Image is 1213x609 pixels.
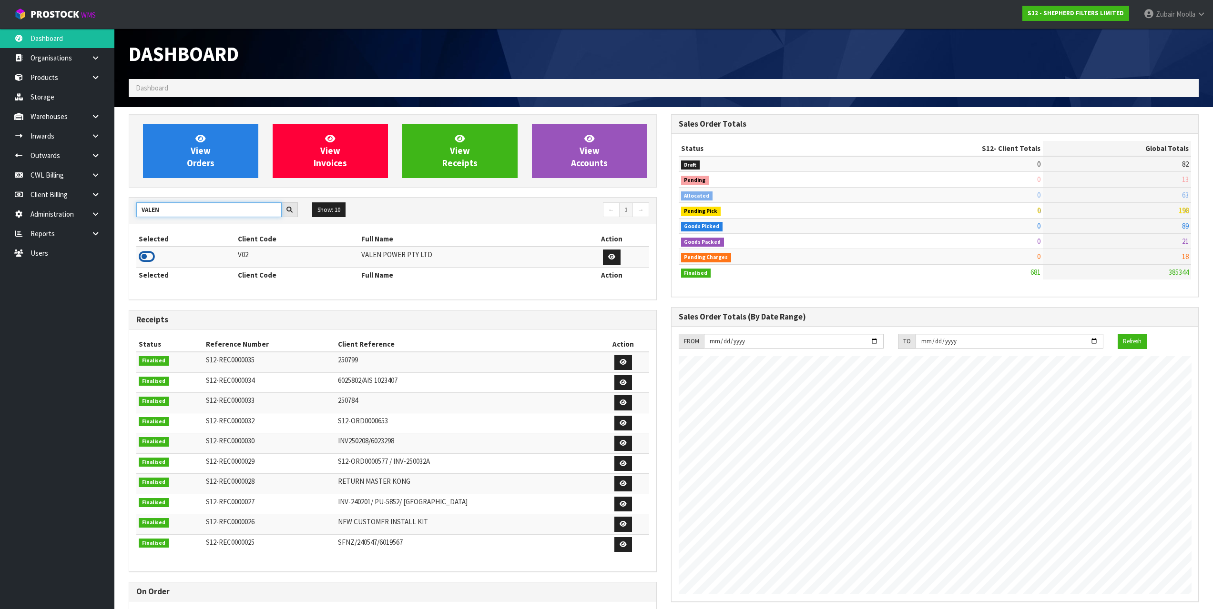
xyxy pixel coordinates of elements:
span: 385344 [1169,268,1189,277]
span: S12-REC0000033 [206,396,255,405]
th: Status [136,337,204,352]
span: S12-REC0000035 [206,355,255,364]
span: Draft [681,160,700,170]
span: Pending [681,176,709,185]
span: 0 [1037,175,1040,184]
h3: Sales Order Totals [679,120,1192,129]
span: Finalised [139,458,169,467]
button: Refresh [1118,334,1147,349]
img: cube-alt.png [14,8,26,20]
div: FROM [679,334,704,349]
th: Client Code [235,231,359,247]
span: Finalised [139,539,169,548]
td: VALEN POWER PTY LTD [359,247,574,267]
a: ViewAccounts [532,124,647,178]
span: 0 [1037,252,1040,261]
th: Selected [136,267,235,282]
th: Client Reference [336,337,598,352]
span: S12-ORD0000653 [338,416,388,425]
span: Pending Pick [681,207,721,216]
span: 250784 [338,396,358,405]
span: 0 [1037,190,1040,200]
a: ← [603,202,620,218]
span: ProStock [31,8,79,20]
span: Finalised [681,269,711,278]
h3: On Order [136,587,649,596]
span: 198 [1179,206,1189,215]
span: 6025802/AIS 1023407 [338,376,398,385]
span: 89 [1182,221,1189,230]
span: RETURN MASTER KONG [338,477,410,486]
nav: Page navigation [400,202,649,219]
th: Reference Number [204,337,336,352]
td: V02 [235,247,359,267]
h3: Sales Order Totals (By Date Range) [679,312,1192,321]
th: Global Totals [1043,141,1191,156]
span: Goods Packed [681,238,724,247]
th: Status [679,141,848,156]
a: ViewOrders [143,124,258,178]
th: Selected [136,231,235,247]
input: Search clients [136,202,282,217]
a: ViewInvoices [273,124,388,178]
span: View Invoices [314,133,347,169]
span: 250799 [338,355,358,364]
th: Action [574,231,649,247]
span: Finalised [139,437,169,447]
span: S12-REC0000025 [206,538,255,547]
span: S12-REC0000028 [206,477,255,486]
th: Client Code [235,267,359,282]
button: Show: 10 [312,202,346,218]
span: Finalised [139,498,169,508]
span: View Orders [187,133,214,169]
span: 0 [1037,221,1040,230]
span: S12-REC0000029 [206,457,255,466]
span: Finalised [139,518,169,528]
span: Dashboard [129,41,239,67]
strong: S12 - SHEPHERD FILTERS LIMITED [1028,9,1124,17]
span: View Receipts [442,133,478,169]
span: 21 [1182,237,1189,246]
span: Goods Picked [681,222,723,231]
span: 13 [1182,175,1189,184]
span: 0 [1037,206,1040,215]
span: Allocated [681,191,713,201]
a: → [632,202,649,218]
span: NEW CUSTOMER INSTALL KIT [338,517,428,526]
th: Full Name [359,231,574,247]
span: S12-REC0000026 [206,517,255,526]
span: S12-REC0000027 [206,497,255,506]
span: Dashboard [136,83,168,92]
a: S12 - SHEPHERD FILTERS LIMITED [1022,6,1129,21]
span: Finalised [139,356,169,366]
th: Full Name [359,267,574,282]
div: TO [898,334,916,349]
span: SFNZ/240547/6019567 [338,538,403,547]
span: Zubair [1156,10,1175,19]
span: View Accounts [571,133,608,169]
span: Finalised [139,397,169,406]
span: 0 [1037,237,1040,246]
span: 63 [1182,190,1189,200]
span: Finalised [139,377,169,386]
span: 18 [1182,252,1189,261]
a: ViewReceipts [402,124,518,178]
span: 681 [1030,268,1040,277]
a: 1 [619,202,633,218]
span: S12 [982,144,994,153]
span: 82 [1182,160,1189,169]
th: Action [574,267,649,282]
span: S12-ORD0000577 / INV-250032A [338,457,430,466]
span: INV-240201/ PU-5852/ [GEOGRAPHIC_DATA] [338,497,468,506]
span: Finalised [139,478,169,487]
h3: Receipts [136,315,649,324]
th: - Client Totals [848,141,1043,156]
small: WMS [81,10,96,20]
span: Moolla [1176,10,1195,19]
span: S12-REC0000034 [206,376,255,385]
span: S12-REC0000032 [206,416,255,425]
span: Pending Charges [681,253,732,262]
span: Finalised [139,417,169,427]
th: Action [598,337,649,352]
span: INV250208/6023298 [338,436,394,445]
